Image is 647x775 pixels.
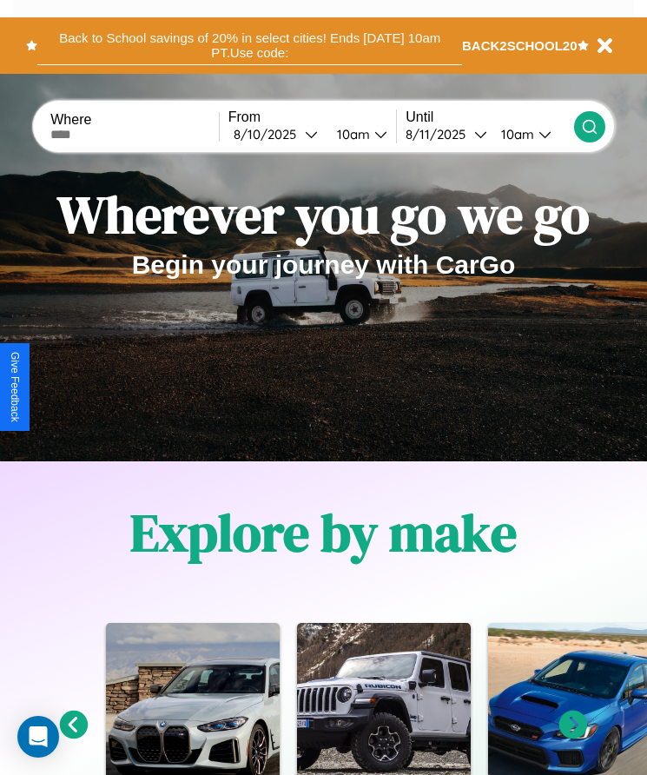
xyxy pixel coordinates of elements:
[323,125,397,143] button: 10am
[228,125,323,143] button: 8/10/2025
[228,109,397,125] label: From
[50,112,219,128] label: Where
[492,126,538,142] div: 10am
[234,126,305,142] div: 8 / 10 / 2025
[17,716,59,758] div: Open Intercom Messenger
[328,126,374,142] div: 10am
[130,497,517,568] h1: Explore by make
[9,352,21,422] div: Give Feedback
[406,126,474,142] div: 8 / 11 / 2025
[37,26,462,65] button: Back to School savings of 20% in select cities! Ends [DATE] 10am PT.Use code:
[406,109,574,125] label: Until
[487,125,574,143] button: 10am
[462,38,578,53] b: BACK2SCHOOL20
